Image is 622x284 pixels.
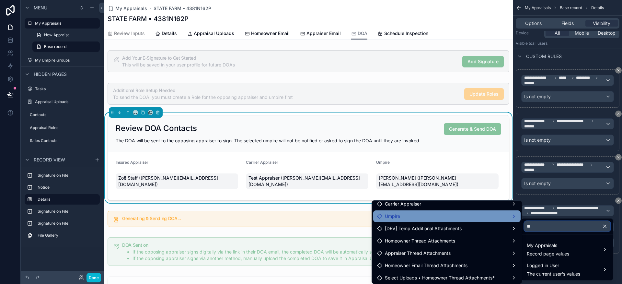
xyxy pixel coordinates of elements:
span: The current user's values [527,271,580,277]
span: Logged in User [527,262,580,269]
span: Carrier Appraiser [246,160,278,165]
a: DOA [351,28,367,40]
a: Details [155,28,177,41]
a: STATE FARM • 4381N162P [154,5,211,12]
span: My Appraisals [527,242,569,249]
span: [PERSON_NAME] ([PERSON_NAME][EMAIL_ADDRESS][DOMAIN_NAME]) [379,175,496,188]
span: Select Uploads • Homeowner Thread Attachments* [385,274,495,282]
span: The DOA will be sent to the opposing appraiser to sign. The selected umpire will not be notified ... [116,138,420,143]
span: DOA [358,30,367,37]
a: Appraisal Uploads [187,28,234,41]
span: Record page values [527,251,569,257]
a: My Appraisals [108,5,147,12]
span: Appraiser Email [306,30,341,37]
span: Umpire [376,160,390,165]
span: Appraisal Uploads [194,30,234,37]
span: Insured Appraiser [116,160,148,165]
h2: Review DOA Contacts [116,123,197,134]
span: Umpire [385,212,400,220]
span: Homeowner Email Thread Attachments [385,262,467,269]
span: Schedule Inspection [384,30,428,37]
span: Homeowner Thread Attachments [385,237,455,245]
span: My Appraisals [115,5,147,12]
h1: STATE FARM • 4381N162P [108,14,189,23]
a: Appraiser Email [300,28,341,41]
span: Homeowner Email [251,30,290,37]
a: Schedule Inspection [378,28,428,41]
span: [DEV] Temp Additional Attachments [385,225,462,232]
span: Carrier Appraiser [385,200,421,208]
span: Review Inputs [114,30,145,37]
span: Test Appraiser ([PERSON_NAME][EMAIL_ADDRESS][DOMAIN_NAME]) [248,175,366,188]
span: Zoë Staff ([PERSON_NAME][EMAIL_ADDRESS][DOMAIN_NAME]) [118,175,236,188]
a: Homeowner Email [245,28,290,41]
span: Appraiser Thread Attachments [385,249,451,257]
span: Details [162,30,177,37]
a: Review Inputs [108,28,145,41]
